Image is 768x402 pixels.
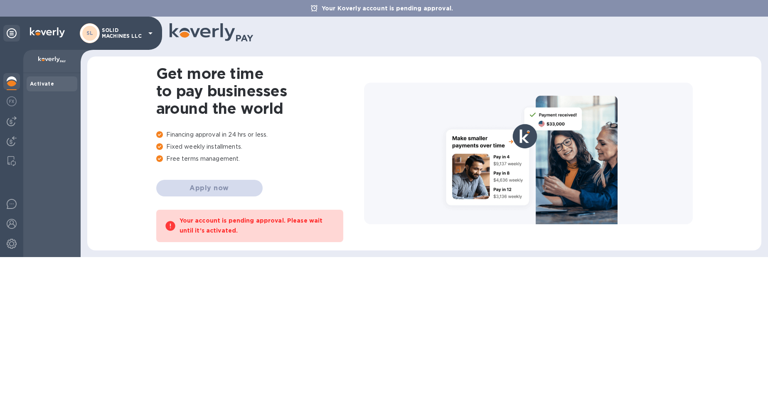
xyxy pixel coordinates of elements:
[156,65,364,117] h1: Get more time to pay businesses around the world
[30,81,54,87] b: Activate
[86,30,94,36] b: SL
[7,96,17,106] img: Foreign exchange
[156,142,364,151] p: Fixed weekly installments.
[102,27,143,39] p: SOLID MACHINES LLC
[156,154,364,163] p: Free terms management.
[318,4,457,12] p: Your Koverly account is pending approval.
[3,25,20,42] div: Unpin categories
[180,217,323,234] b: Your account is pending approval. Please wait until it’s activated.
[156,130,364,139] p: Financing approval in 24 hrs or less.
[30,27,65,37] img: Logo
